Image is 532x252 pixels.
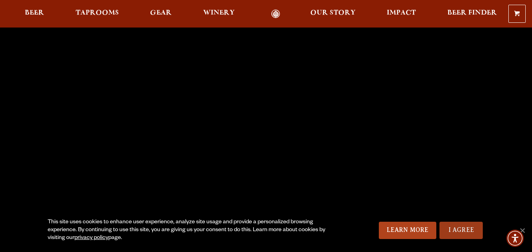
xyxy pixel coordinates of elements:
a: I Agree [439,222,483,239]
div: Accessibility Menu [506,230,524,247]
a: Gear [145,9,177,18]
a: Taprooms [70,9,124,18]
span: Our Story [310,10,356,16]
span: Taprooms [76,10,119,16]
span: Winery [203,10,235,16]
a: privacy policy [74,235,108,241]
a: Beer Finder [442,9,502,18]
a: Odell Home [261,9,291,18]
a: Our Story [305,9,361,18]
a: Winery [198,9,240,18]
a: Learn More [379,222,437,239]
span: Gear [150,10,172,16]
div: This site uses cookies to enhance user experience, analyze site usage and provide a personalized ... [48,219,343,242]
a: Impact [382,9,421,18]
a: Beer [20,9,49,18]
span: Impact [387,10,416,16]
span: Beer [25,10,44,16]
span: Beer Finder [447,10,497,16]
